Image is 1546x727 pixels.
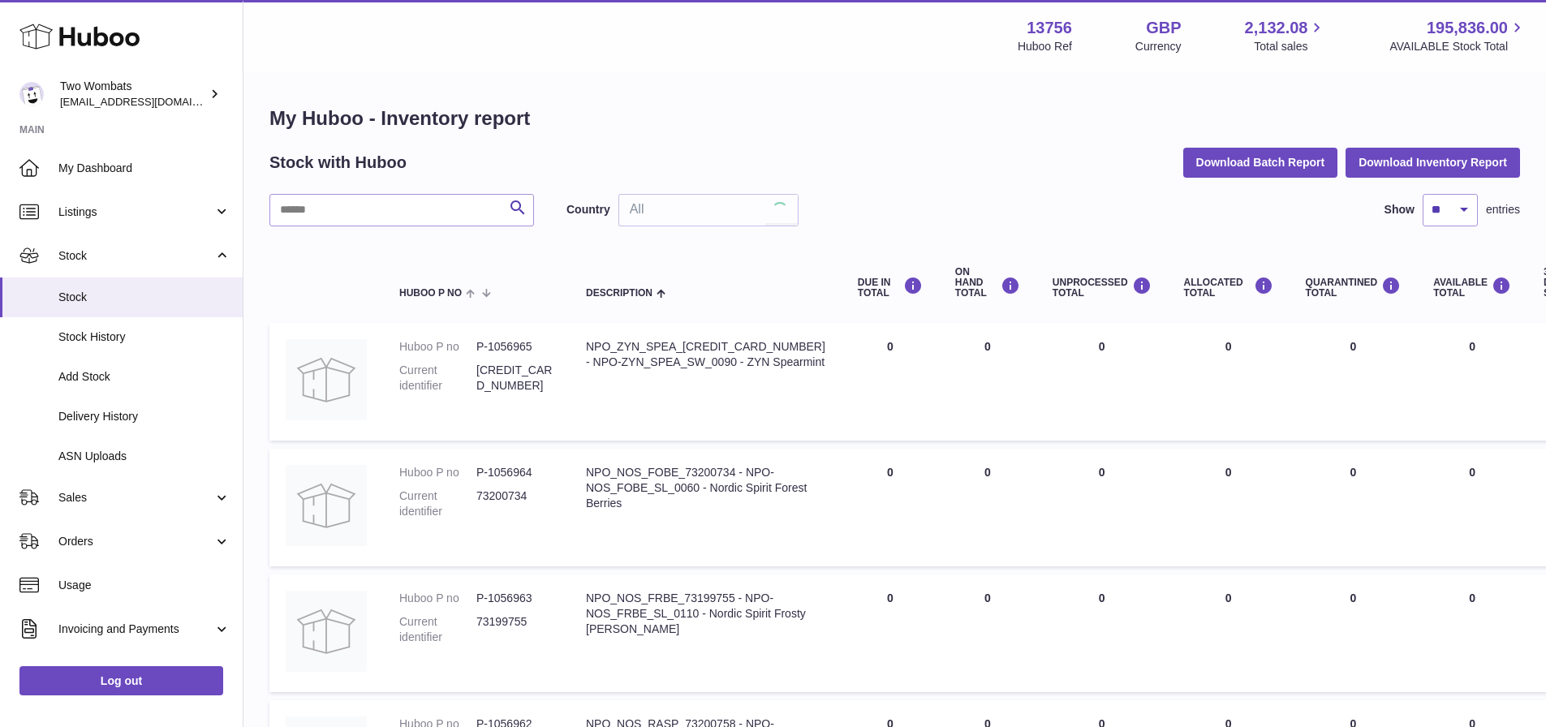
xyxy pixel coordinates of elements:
td: 0 [1036,323,1168,441]
span: Stock [58,290,230,305]
h1: My Huboo - Inventory report [269,105,1520,131]
span: Orders [58,534,213,549]
dd: P-1056963 [476,591,553,606]
td: 0 [939,449,1036,566]
td: 0 [1417,323,1527,441]
h2: Stock with Huboo [269,152,407,174]
td: 0 [1168,323,1290,441]
img: product image [286,339,367,420]
div: Two Wombats [60,79,206,110]
div: ALLOCATED Total [1184,277,1273,299]
span: 2,132.08 [1245,17,1308,39]
button: Download Batch Report [1183,148,1338,177]
span: [EMAIL_ADDRESS][DOMAIN_NAME] [60,95,239,108]
td: 0 [1036,449,1168,566]
span: Stock [58,248,213,264]
span: 0 [1350,466,1356,479]
dt: Huboo P no [399,465,476,480]
span: 195,836.00 [1427,17,1508,39]
span: Stock History [58,329,230,345]
strong: 13756 [1027,17,1072,39]
td: 0 [842,449,939,566]
span: Invoicing and Payments [58,622,213,637]
span: Listings [58,204,213,220]
span: Add Stock [58,369,230,385]
span: 0 [1350,340,1356,353]
div: ON HAND Total [955,267,1020,299]
div: DUE IN TOTAL [858,277,923,299]
dd: 73200734 [476,488,553,519]
dd: 73199755 [476,614,553,645]
div: UNPROCESSED Total [1053,277,1152,299]
div: Currency [1135,39,1182,54]
td: 0 [939,574,1036,692]
td: 0 [1168,449,1290,566]
label: Show [1385,202,1415,217]
td: 0 [842,323,939,441]
strong: GBP [1146,17,1181,39]
div: QUARANTINED Total [1306,277,1402,299]
img: cormac@twowombats.com [19,82,44,106]
span: My Dashboard [58,161,230,176]
div: AVAILABLE Total [1433,277,1511,299]
img: product image [286,465,367,546]
div: NPO_ZYN_SPEA_[CREDIT_CARD_NUMBER] - NPO-ZYN_SPEA_SW_0090 - ZYN Spearmint [586,339,825,370]
span: ASN Uploads [58,449,230,464]
span: Sales [58,490,213,505]
span: AVAILABLE Stock Total [1389,39,1527,54]
span: Total sales [1254,39,1326,54]
div: NPO_NOS_FOBE_73200734 - NPO-NOS_FOBE_SL_0060 - Nordic Spirit Forest Berries [586,465,825,511]
a: 195,836.00 AVAILABLE Stock Total [1389,17,1527,54]
dd: P-1056964 [476,465,553,480]
dt: Current identifier [399,488,476,519]
span: 0 [1350,591,1356,604]
td: 0 [939,323,1036,441]
a: Log out [19,666,223,695]
td: 0 [1036,574,1168,692]
span: Description [586,288,652,299]
dd: [CREDIT_CARD_NUMBER] [476,363,553,394]
span: Delivery History [58,409,230,424]
span: Usage [58,578,230,593]
a: 2,132.08 Total sales [1245,17,1327,54]
dd: P-1056965 [476,339,553,355]
td: 0 [1168,574,1290,692]
img: product image [286,591,367,672]
span: entries [1486,202,1520,217]
span: Huboo P no [399,288,462,299]
dt: Huboo P no [399,339,476,355]
button: Download Inventory Report [1346,148,1520,177]
dt: Current identifier [399,363,476,394]
td: 0 [1417,574,1527,692]
label: Country [566,202,610,217]
td: 0 [1417,449,1527,566]
dt: Current identifier [399,614,476,645]
dt: Huboo P no [399,591,476,606]
td: 0 [842,574,939,692]
div: Huboo Ref [1018,39,1072,54]
div: NPO_NOS_FRBE_73199755 - NPO-NOS_FRBE_SL_0110 - Nordic Spirit Frosty [PERSON_NAME] [586,591,825,637]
